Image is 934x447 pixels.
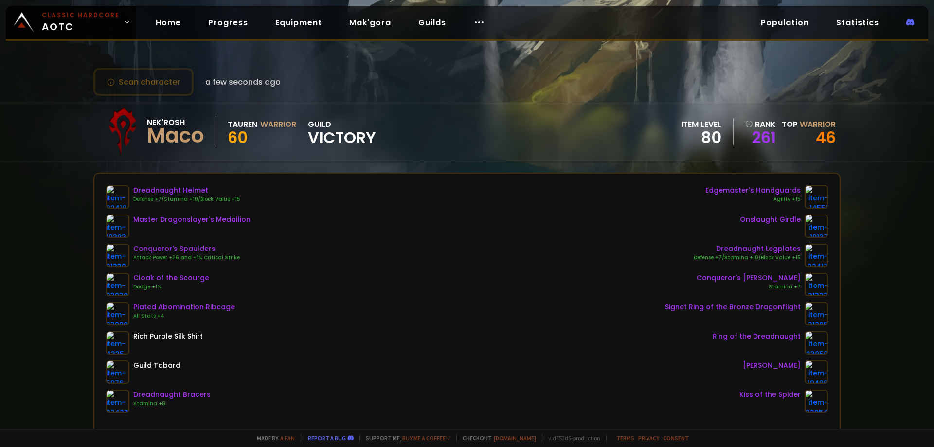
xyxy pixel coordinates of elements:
[740,215,801,225] div: Onslaught Girdle
[133,302,235,312] div: Plated Abomination Ribcage
[739,390,801,400] div: Kiss of the Spider
[663,434,689,442] a: Consent
[308,434,346,442] a: Report a bug
[260,118,296,130] div: Warrior
[280,434,295,442] a: a fan
[6,6,136,39] a: Classic HardcoreAOTC
[805,331,828,355] img: item-23059
[694,254,801,262] div: Defense +7/Stamina +10/Block Value +15
[542,434,600,442] span: v. d752d5 - production
[616,434,634,442] a: Terms
[133,215,251,225] div: Master Dragonslayer's Medallion
[133,244,240,254] div: Conqueror's Spaulders
[745,130,776,145] a: 261
[106,185,129,209] img: item-22418
[133,360,180,371] div: Guild Tabard
[106,244,129,267] img: item-21330
[638,434,659,442] a: Privacy
[133,196,240,203] div: Defense +7/Stamina +10/Block Value +15
[743,360,801,371] div: [PERSON_NAME]
[106,331,129,355] img: item-4335
[805,215,828,238] img: item-19137
[147,116,204,128] div: Nek'Rosh
[805,273,828,296] img: item-21333
[133,312,235,320] div: All Stats +4
[782,118,836,130] div: Top
[681,118,721,130] div: item level
[697,273,801,283] div: Conqueror's [PERSON_NAME]
[106,215,129,238] img: item-19383
[106,360,129,384] img: item-5976
[745,118,776,130] div: rank
[93,68,194,96] button: Scan character
[800,119,836,130] span: Warrior
[805,244,828,267] img: item-22417
[42,11,120,19] small: Classic Hardcore
[665,302,801,312] div: Signet Ring of the Bronze Dragonflight
[805,360,828,384] img: item-19406
[713,331,801,341] div: Ring of the Dreadnaught
[148,13,189,33] a: Home
[251,434,295,442] span: Made by
[133,273,209,283] div: Cloak of the Scourge
[228,118,257,130] div: Tauren
[106,390,129,413] img: item-22423
[147,128,204,143] div: Maco
[705,185,801,196] div: Edgemaster's Handguards
[456,434,536,442] span: Checkout
[133,331,203,341] div: Rich Purple Silk Shirt
[133,254,240,262] div: Attack Power +26 and +1% Critical Strike
[308,118,376,145] div: guild
[816,126,836,148] a: 46
[228,126,248,148] span: 60
[359,434,450,442] span: Support me,
[308,130,376,145] span: Victory
[402,434,450,442] a: Buy me a coffee
[705,196,801,203] div: Agility +15
[694,244,801,254] div: Dreadnaught Legplates
[494,434,536,442] a: [DOMAIN_NAME]
[106,302,129,325] img: item-23000
[200,13,256,33] a: Progress
[681,130,721,145] div: 80
[341,13,399,33] a: Mak'gora
[697,283,801,291] div: Stamina +7
[268,13,330,33] a: Equipment
[805,185,828,209] img: item-14551
[106,273,129,296] img: item-23030
[42,11,120,34] span: AOTC
[133,283,209,291] div: Dodge +1%
[828,13,887,33] a: Statistics
[133,400,211,408] div: Stamina +9
[753,13,817,33] a: Population
[133,185,240,196] div: Dreadnaught Helmet
[205,76,281,88] span: a few seconds ago
[133,390,211,400] div: Dreadnaught Bracers
[411,13,454,33] a: Guilds
[805,390,828,413] img: item-22954
[805,302,828,325] img: item-21205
